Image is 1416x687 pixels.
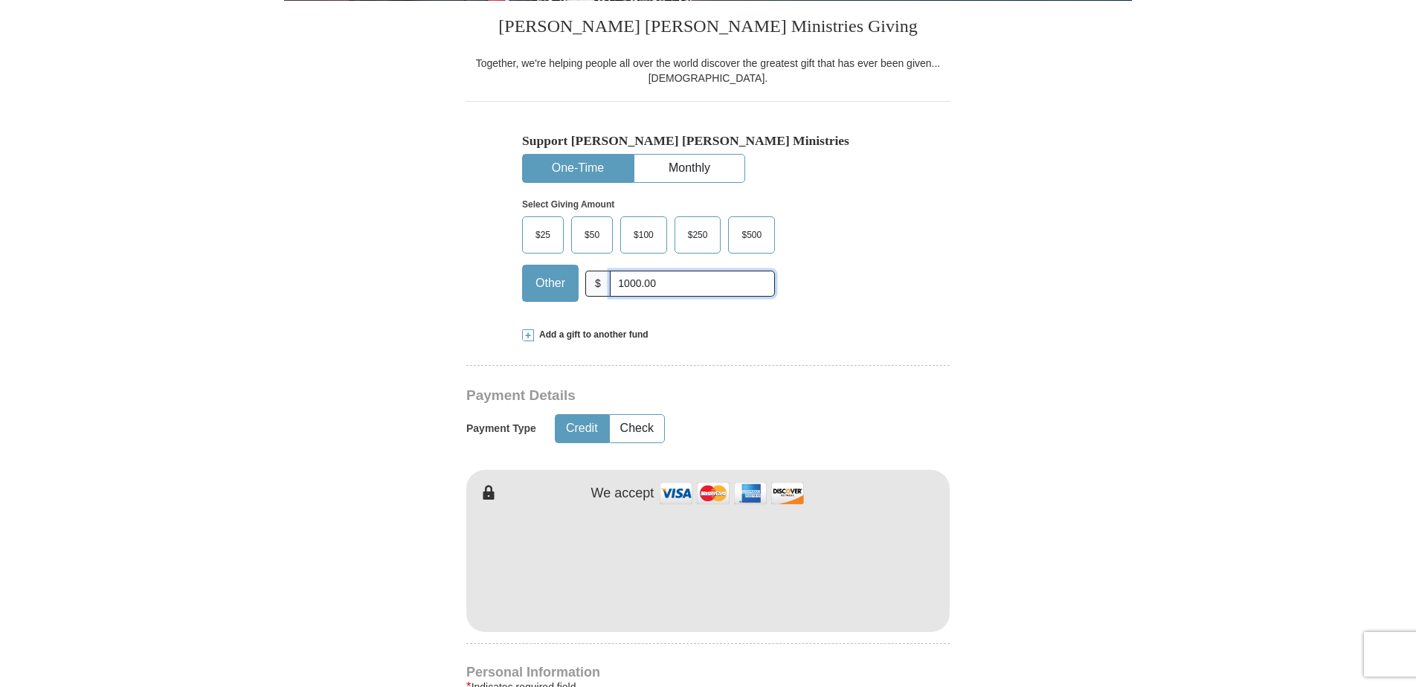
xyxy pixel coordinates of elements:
span: $ [585,271,611,297]
strong: Select Giving Amount [522,199,614,210]
button: Credit [556,415,608,442]
span: $250 [680,224,715,246]
span: $50 [577,224,607,246]
span: $100 [626,224,661,246]
button: Monthly [634,155,744,182]
img: credit cards accepted [657,477,806,509]
span: $25 [528,224,558,246]
input: Other Amount [610,271,775,297]
span: Other [528,272,573,294]
span: Add a gift to another fund [534,329,649,341]
span: $500 [734,224,769,246]
button: One-Time [523,155,633,182]
h3: [PERSON_NAME] [PERSON_NAME] Ministries Giving [466,1,950,56]
h4: We accept [591,486,654,502]
h3: Payment Details [466,387,846,404]
button: Check [610,415,664,442]
h5: Payment Type [466,422,536,435]
h5: Support [PERSON_NAME] [PERSON_NAME] Ministries [522,133,894,149]
h4: Personal Information [466,666,950,678]
div: Together, we're helping people all over the world discover the greatest gift that has ever been g... [466,56,950,86]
